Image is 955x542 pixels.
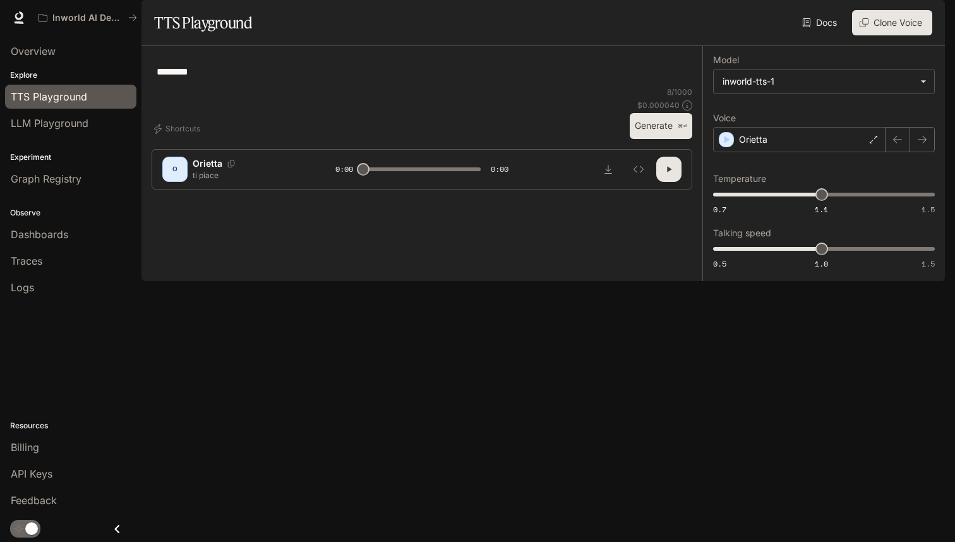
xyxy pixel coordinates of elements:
div: inworld-tts-1 [723,75,914,88]
p: 8 / 1000 [667,87,692,97]
span: 1.5 [922,258,935,269]
div: inworld-tts-1 [714,69,934,93]
div: O [165,159,185,179]
p: Temperature [713,174,766,183]
p: $ 0.000040 [637,100,680,111]
p: Voice [713,114,736,123]
p: ⌘⏎ [678,123,687,130]
button: Shortcuts [152,119,205,139]
span: 0:00 [335,163,353,176]
span: 0:00 [491,163,508,176]
button: Clone Voice [852,10,932,35]
p: Orietta [193,157,222,170]
button: Copy Voice ID [222,160,240,167]
button: Inspect [626,157,651,182]
p: Model [713,56,739,64]
p: Inworld AI Demos [52,13,123,23]
span: 1.1 [815,204,828,215]
h1: TTS Playground [154,10,252,35]
button: Download audio [596,157,621,182]
p: Orietta [739,133,767,146]
button: All workspaces [33,5,143,30]
iframe: Intercom live chat [912,499,942,529]
p: ti piace [193,170,305,181]
a: Docs [800,10,842,35]
span: 0.5 [713,258,726,269]
span: 1.5 [922,204,935,215]
span: 0.7 [713,204,726,215]
p: Talking speed [713,229,771,238]
button: Generate⌘⏎ [630,113,692,139]
span: 1.0 [815,258,828,269]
